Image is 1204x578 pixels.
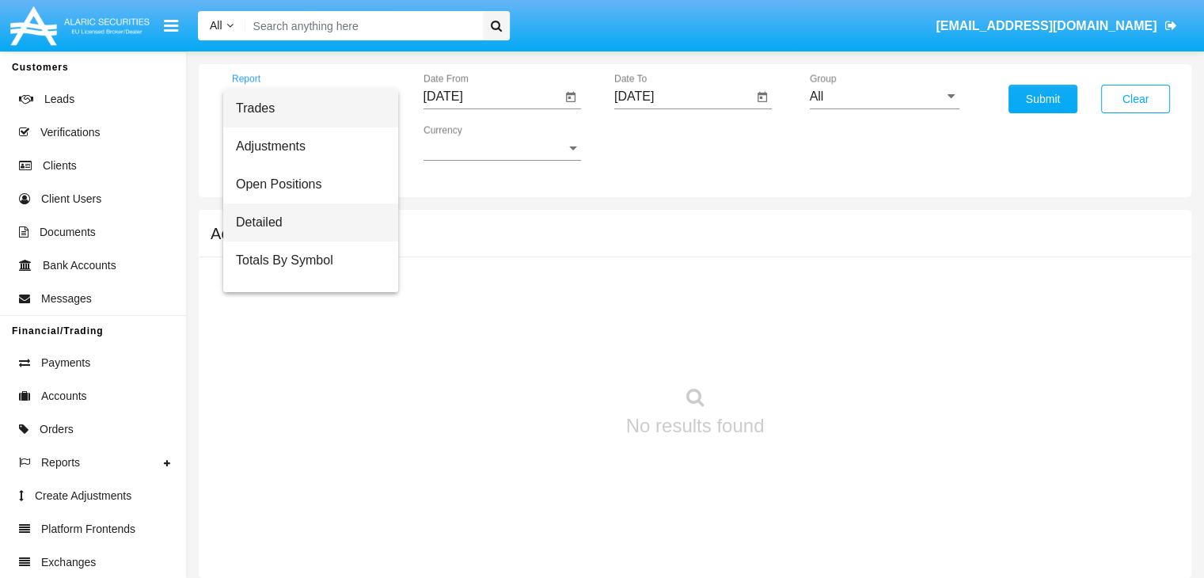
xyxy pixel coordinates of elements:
[236,89,386,127] span: Trades
[236,279,386,318] span: Totals By Date
[236,203,386,241] span: Detailed
[236,241,386,279] span: Totals By Symbol
[236,165,386,203] span: Open Positions
[236,127,386,165] span: Adjustments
